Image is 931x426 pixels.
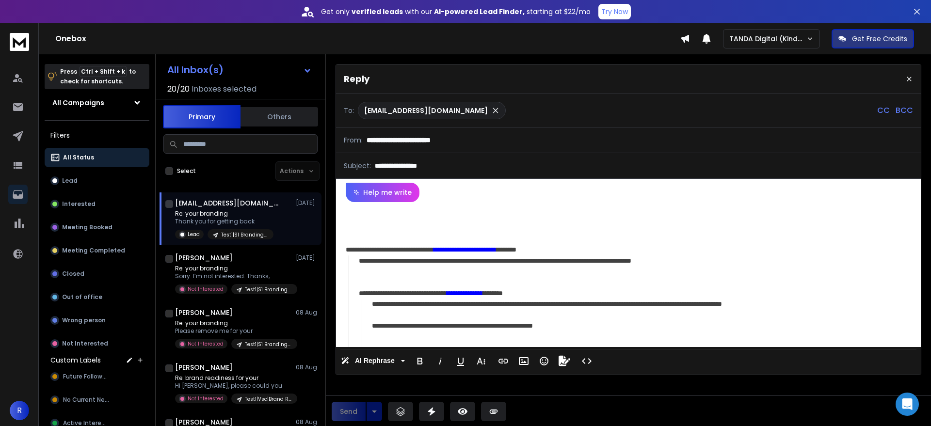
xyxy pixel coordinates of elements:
[245,341,291,348] p: Test1|S1 Branding + Funding Readiness|UK&Nordics|CEO, founder|210225
[296,254,318,262] p: [DATE]
[175,265,291,272] p: Re: your branding
[451,351,470,371] button: Underline (Ctrl+U)
[175,253,233,263] h1: [PERSON_NAME]
[45,93,149,112] button: All Campaigns
[45,241,149,260] button: Meeting Completed
[344,106,354,115] p: To:
[175,210,273,218] p: Re: your branding
[62,340,108,347] p: Not Interested
[175,308,233,317] h1: [PERSON_NAME]
[175,319,291,327] p: Re: your branding
[62,293,102,301] p: Out of office
[578,351,596,371] button: Code View
[601,7,628,16] p: Try Now
[63,373,110,380] span: Future Followup
[10,33,29,51] img: logo
[62,177,78,185] p: Lead
[160,60,320,79] button: All Inbox(s)
[62,200,96,208] p: Interested
[45,128,149,142] h3: Filters
[188,340,224,347] p: Not Interested
[296,309,318,316] p: 08 Aug
[188,285,224,293] p: Not Interested
[10,401,29,420] button: R
[296,199,318,207] p: [DATE]
[241,106,318,127] button: Others
[411,351,429,371] button: Bold (Ctrl+B)
[344,72,369,86] p: Reply
[45,334,149,353] button: Not Interested
[175,272,291,280] p: Sorry. I’m not interested. Thanks,
[55,33,680,45] h1: Onebox
[896,393,919,416] div: Open Intercom Messenger
[296,418,318,426] p: 08 Aug
[346,183,419,202] button: Help me write
[45,390,149,410] button: No Current Need
[494,351,513,371] button: Insert Link (Ctrl+K)
[344,135,363,145] p: From:
[45,367,149,386] button: Future Followup
[52,98,104,108] h1: All Campaigns
[431,351,449,371] button: Italic (Ctrl+I)
[80,66,127,77] span: Ctrl + Shift + k
[60,67,136,86] p: Press to check for shortcuts.
[344,161,371,171] p: Subject:
[62,247,125,254] p: Meeting Completed
[50,355,101,365] h3: Custom Labels
[221,231,268,238] p: Test1|S1 Branding + Funding Readiness|UK&Nordics|CEO, founder|210225
[434,7,525,16] strong: AI-powered Lead Finder,
[45,287,149,307] button: Out of office
[852,34,907,44] p: Get Free Credits
[555,351,574,371] button: Signature
[472,351,490,371] button: More Text
[175,374,291,382] p: Re: brand readiness for your
[63,154,94,161] p: All Status
[175,218,273,225] p: Thank you for getting back
[514,351,533,371] button: Insert Image (Ctrl+P)
[832,29,914,48] button: Get Free Credits
[877,105,890,116] p: CC
[45,264,149,284] button: Closed
[177,167,196,175] label: Select
[175,327,291,335] p: Please remove me for your
[175,382,291,390] p: Hi [PERSON_NAME], please could you
[245,395,291,403] p: Test1|Vsc|Brand Readiness Workshop Angle for VCs & Accelerators|UK&nordics|210225
[167,83,190,95] span: 20 / 20
[535,351,553,371] button: Emoticons
[245,286,291,293] p: Test1|S1 Branding + Funding Readiness|UK&Nordics|CEO, founder|210225
[598,4,631,19] button: Try Now
[296,363,318,371] p: 08 Aug
[321,7,591,16] p: Get only with our starting at $22/mo
[364,106,488,115] p: [EMAIL_ADDRESS][DOMAIN_NAME]
[62,223,112,231] p: Meeting Booked
[175,363,233,372] h1: [PERSON_NAME]
[45,311,149,330] button: Wrong person
[62,270,84,278] p: Closed
[339,351,407,371] button: AI Rephrase
[167,65,224,75] h1: All Inbox(s)
[45,218,149,237] button: Meeting Booked
[175,198,282,208] h1: [EMAIL_ADDRESS][DOMAIN_NAME]
[163,105,241,128] button: Primary
[192,83,257,95] h3: Inboxes selected
[353,357,397,365] span: AI Rephrase
[188,395,224,402] p: Not Interested
[45,148,149,167] button: All Status
[63,396,112,404] span: No Current Need
[729,34,806,44] p: TANDA Digital (Kind Studio)
[188,231,200,238] p: Lead
[62,316,106,324] p: Wrong person
[45,194,149,214] button: Interested
[352,7,403,16] strong: verified leads
[45,171,149,190] button: Lead
[896,105,913,116] p: BCC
